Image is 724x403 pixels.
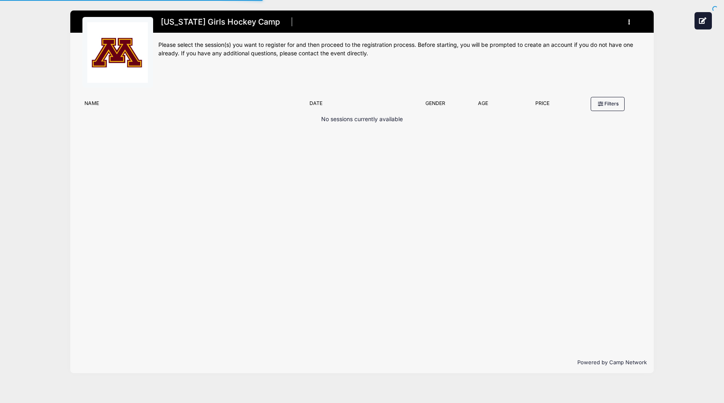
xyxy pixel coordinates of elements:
[413,100,458,111] div: Gender
[80,100,306,111] div: Name
[77,359,647,367] p: Powered by Camp Network
[458,100,508,111] div: Age
[306,100,413,111] div: Date
[508,100,576,111] div: Price
[591,97,625,111] button: Filters
[87,22,148,83] img: logo
[158,41,642,58] div: Please select the session(s) you want to register for and then proceed to the registration proces...
[158,15,283,29] h1: [US_STATE] Girls Hockey Camp
[321,115,403,124] p: No sessions currently available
